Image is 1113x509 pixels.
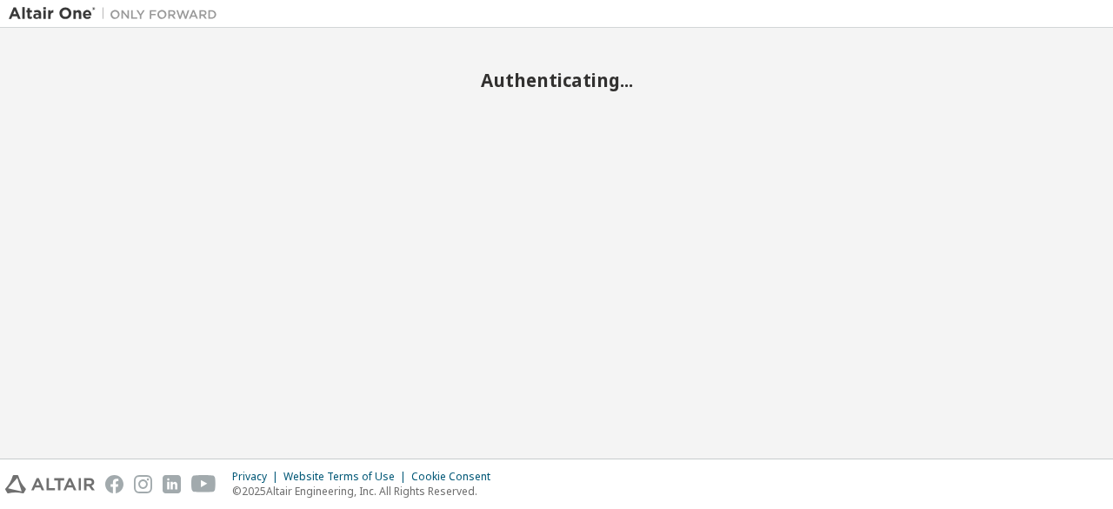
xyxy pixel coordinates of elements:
[411,470,501,484] div: Cookie Consent
[105,475,123,493] img: facebook.svg
[9,5,226,23] img: Altair One
[134,475,152,493] img: instagram.svg
[5,475,95,493] img: altair_logo.svg
[163,475,181,493] img: linkedin.svg
[191,475,217,493] img: youtube.svg
[232,470,283,484] div: Privacy
[283,470,411,484] div: Website Terms of Use
[232,484,501,499] p: © 2025 Altair Engineering, Inc. All Rights Reserved.
[9,69,1104,91] h2: Authenticating...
